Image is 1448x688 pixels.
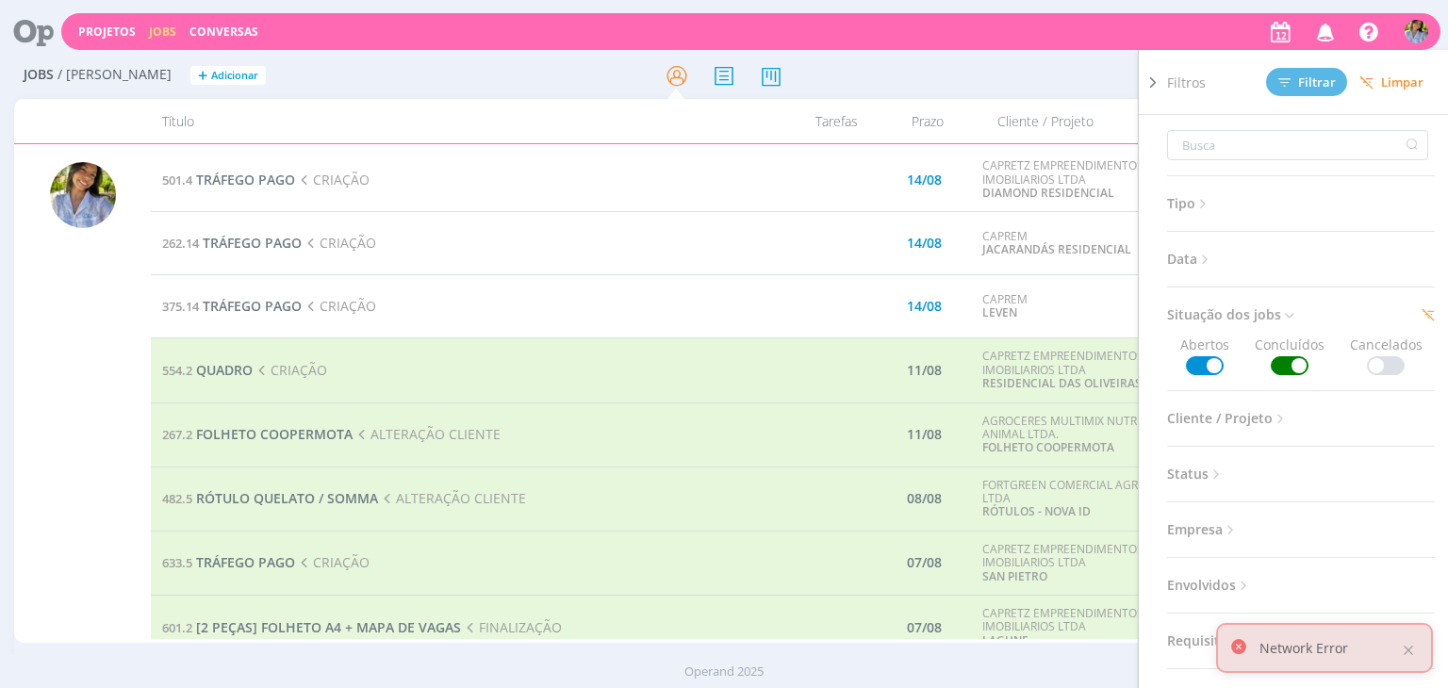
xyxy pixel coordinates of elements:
[203,297,302,315] span: TRÁFEGO PAGO
[869,99,986,143] div: Prazo
[162,172,192,188] span: 501.4
[1359,75,1423,90] span: Limpar
[162,234,302,252] a: 262.14TRÁFEGO PAGO
[1405,20,1428,43] img: A
[1167,462,1225,486] span: Status
[982,543,1176,583] div: CAPRETZ EMPREENDIMENTOS IMOBILIARIOS LTDA
[982,350,1176,390] div: CAPRETZ EMPREENDIMENTOS IMOBILIARIOS LTDA
[196,361,253,379] span: QUADRO
[1167,73,1206,92] span: Filtros
[143,25,182,40] button: Jobs
[1167,629,1265,653] span: Requisitante
[151,99,755,143] div: Título
[211,70,258,82] span: Adicionar
[461,618,561,636] span: FINALIZAÇÃO
[162,171,295,188] a: 501.4TRÁFEGO PAGO
[162,235,199,252] span: 262.14
[982,375,1142,391] a: RESIDENCIAL DAS OLIVEIRAS
[1167,303,1297,327] span: Situação dos jobs
[982,568,1047,584] a: SAN PIETRO
[162,362,192,379] span: 554.2
[302,297,375,315] span: CRIAÇÃO
[50,162,116,228] img: A
[1347,69,1436,96] button: Limpar
[907,364,942,377] div: 11/08
[982,607,1176,647] div: CAPRETZ EMPREENDIMENTOS IMOBILIARIOS LTDA
[982,439,1114,455] a: FOLHETO COOPERMOTA
[162,361,253,379] a: 554.2QUADRO
[73,25,141,40] button: Projetos
[196,489,378,507] span: RÓTULO QUELATO / SOMMA
[196,171,295,188] span: TRÁFEGO PAGO
[295,553,369,571] span: CRIAÇÃO
[907,237,942,250] div: 14/08
[196,618,461,636] span: [2 PEÇAS] FOLHETO A4 + MAPA DE VAGAS
[1255,335,1325,375] span: Concluídos
[58,67,172,83] span: / [PERSON_NAME]
[907,428,942,441] div: 11/08
[78,24,136,40] a: Projetos
[295,171,369,188] span: CRIAÇÃO
[162,298,199,315] span: 375.14
[1266,68,1347,96] button: Filtrar
[1167,406,1289,431] span: Cliente / Projeto
[149,24,176,40] a: Jobs
[907,621,942,634] div: 07/08
[162,618,461,636] a: 601.2[2 PEÇAS] FOLHETO A4 + MAPA DE VAGAS
[253,361,326,379] span: CRIAÇÃO
[24,67,54,83] span: Jobs
[1167,573,1252,598] span: Envolvidos
[1180,335,1229,375] span: Abertos
[162,490,192,507] span: 482.5
[196,553,295,571] span: TRÁFEGO PAGO
[189,24,258,40] a: Conversas
[982,479,1176,519] div: FORTGREEN COMERCIAL AGRICOLA LTDA
[1167,191,1211,216] span: Tipo
[162,554,192,571] span: 633.5
[982,304,1017,320] a: LEVEN
[1278,76,1336,89] span: Filtrar
[1259,638,1348,658] p: Network Error
[162,426,192,443] span: 267.2
[190,66,266,86] button: +Adicionar
[1167,517,1239,542] span: Empresa
[162,425,353,443] a: 267.2FOLHETO COOPERMOTA
[982,632,1028,648] a: LAGUNE
[1167,130,1428,160] input: Busca
[184,25,264,40] button: Conversas
[196,425,353,443] span: FOLHETO COOPERMOTA
[907,173,942,187] div: 14/08
[162,553,295,571] a: 633.5TRÁFEGO PAGO
[378,489,525,507] span: ALTERAÇÃO CLIENTE
[203,234,302,252] span: TRÁFEGO PAGO
[756,99,869,143] div: Tarefas
[907,556,942,569] div: 07/08
[982,185,1114,201] a: DIAMOND RESIDENCIAL
[907,300,942,313] div: 14/08
[198,66,207,86] span: +
[162,297,302,315] a: 375.14TRÁFEGO PAGO
[986,99,1203,143] div: Cliente / Projeto
[982,503,1091,519] a: RÓTULOS - NOVA ID
[982,293,1176,320] div: CAPREM
[162,619,192,636] span: 601.2
[982,230,1176,257] div: CAPREM
[982,241,1131,257] a: JACARANDÁS RESIDENCIAL
[1404,15,1429,48] button: A
[982,415,1176,455] div: AGROCERES MULTIMIX NUTRIÇÃO ANIMAL LTDA.
[982,159,1176,200] div: CAPRETZ EMPREENDIMENTOS IMOBILIARIOS LTDA
[302,234,375,252] span: CRIAÇÃO
[162,489,378,507] a: 482.5RÓTULO QUELATO / SOMMA
[1167,247,1213,271] span: Data
[1350,335,1423,375] span: Cancelados
[353,425,500,443] span: ALTERAÇÃO CLIENTE
[907,492,942,505] div: 08/08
